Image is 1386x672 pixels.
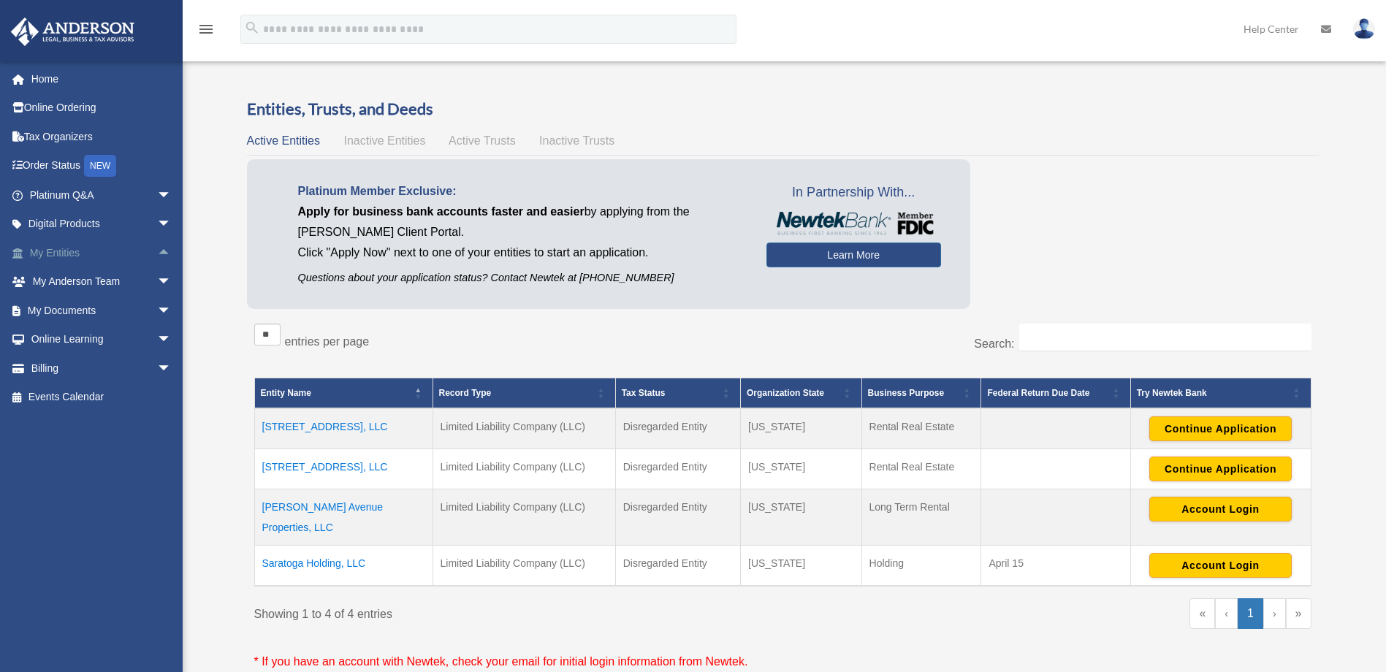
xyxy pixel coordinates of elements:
[10,180,194,210] a: Platinum Q&Aarrow_drop_down
[298,243,745,263] p: Click "Apply Now" next to one of your entities to start an application.
[84,155,116,177] div: NEW
[157,354,186,383] span: arrow_drop_down
[254,545,433,586] td: Saratoga Holding, LLC
[298,205,585,218] span: Apply for business bank accounts faster and easier
[10,151,194,181] a: Order StatusNEW
[774,212,934,235] img: NewtekBankLogoSM.png
[1149,559,1292,570] a: Account Login
[449,134,516,147] span: Active Trusts
[10,238,194,267] a: My Entitiesarrow_drop_up
[343,134,425,147] span: Inactive Entities
[974,337,1014,350] label: Search:
[861,378,981,408] th: Business Purpose: Activate to sort
[197,20,215,38] i: menu
[981,545,1130,586] td: April 15
[433,489,615,545] td: Limited Liability Company (LLC)
[157,267,186,297] span: arrow_drop_down
[622,388,666,398] span: Tax Status
[987,388,1089,398] span: Federal Return Due Date
[197,26,215,38] a: menu
[615,489,740,545] td: Disregarded Entity
[285,335,370,348] label: entries per page
[7,18,139,46] img: Anderson Advisors Platinum Portal
[10,296,194,325] a: My Documentsarrow_drop_down
[539,134,614,147] span: Inactive Trusts
[10,93,194,123] a: Online Ordering
[861,448,981,489] td: Rental Real Estate
[861,489,981,545] td: Long Term Rental
[741,378,862,408] th: Organization State: Activate to sort
[439,388,492,398] span: Record Type
[10,325,194,354] a: Online Learningarrow_drop_down
[261,388,311,398] span: Entity Name
[1149,416,1292,441] button: Continue Application
[1137,384,1289,402] div: Try Newtek Bank
[10,383,194,412] a: Events Calendar
[1149,497,1292,522] button: Account Login
[254,378,433,408] th: Entity Name: Activate to invert sorting
[10,122,194,151] a: Tax Organizers
[298,181,745,202] p: Platinum Member Exclusive:
[157,325,186,355] span: arrow_drop_down
[741,545,862,586] td: [US_STATE]
[868,388,945,398] span: Business Purpose
[157,296,186,326] span: arrow_drop_down
[247,98,1319,121] h3: Entities, Trusts, and Deeds
[10,64,194,93] a: Home
[741,489,862,545] td: [US_STATE]
[741,408,862,449] td: [US_STATE]
[254,598,772,625] div: Showing 1 to 4 of 4 entries
[254,408,433,449] td: [STREET_ADDRESS], LLC
[433,448,615,489] td: Limited Liability Company (LLC)
[741,448,862,489] td: [US_STATE]
[615,408,740,449] td: Disregarded Entity
[433,408,615,449] td: Limited Liability Company (LLC)
[1189,598,1215,629] a: First
[747,388,824,398] span: Organization State
[1149,503,1292,514] a: Account Login
[1130,378,1311,408] th: Try Newtek Bank : Activate to sort
[254,489,433,545] td: [PERSON_NAME] Avenue Properties, LLC
[1353,18,1375,39] img: User Pic
[615,378,740,408] th: Tax Status: Activate to sort
[861,408,981,449] td: Rental Real Estate
[433,545,615,586] td: Limited Liability Company (LLC)
[1215,598,1238,629] a: Previous
[766,181,941,205] span: In Partnership With...
[433,378,615,408] th: Record Type: Activate to sort
[766,243,941,267] a: Learn More
[298,202,745,243] p: by applying from the [PERSON_NAME] Client Portal.
[10,210,194,239] a: Digital Productsarrow_drop_down
[254,448,433,489] td: [STREET_ADDRESS], LLC
[157,180,186,210] span: arrow_drop_down
[244,20,260,36] i: search
[1149,553,1292,578] button: Account Login
[157,210,186,240] span: arrow_drop_down
[615,545,740,586] td: Disregarded Entity
[615,448,740,489] td: Disregarded Entity
[1149,457,1292,481] button: Continue Application
[298,269,745,287] p: Questions about your application status? Contact Newtek at [PHONE_NUMBER]
[254,652,1311,672] p: * If you have an account with Newtek, check your email for initial login information from Newtek.
[247,134,320,147] span: Active Entities
[157,238,186,268] span: arrow_drop_up
[861,545,981,586] td: Holding
[10,267,194,297] a: My Anderson Teamarrow_drop_down
[981,378,1130,408] th: Federal Return Due Date: Activate to sort
[10,354,194,383] a: Billingarrow_drop_down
